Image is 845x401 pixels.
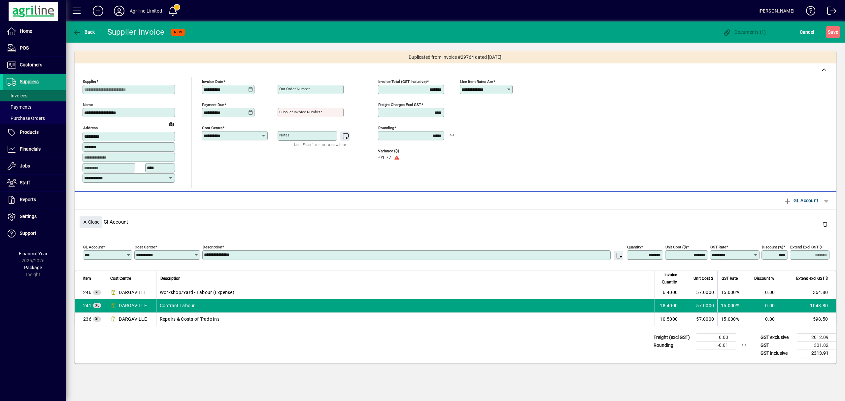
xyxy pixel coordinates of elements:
[66,26,102,38] app-page-header-button: Back
[7,93,27,98] span: Invoices
[800,27,814,37] span: Cancel
[784,195,818,206] span: GL Account
[7,104,31,110] span: Payments
[744,312,778,326] td: 0.00
[3,113,66,124] a: Purchase Orders
[378,126,394,130] mat-label: Rounding
[202,102,224,107] mat-label: Payment due
[279,133,289,137] mat-label: Notes
[20,231,36,236] span: Support
[717,312,744,326] td: 15.000%
[203,244,222,249] mat-label: Description
[3,23,66,40] a: Home
[681,312,717,326] td: 57.0000
[73,29,95,35] span: Back
[722,26,768,38] button: Documents (1)
[156,286,655,299] td: Workshop/Yard - Labour (Expense)
[3,40,66,56] a: POS
[826,26,840,38] button: Save
[130,6,162,16] div: Agriline Limited
[83,316,91,322] span: Repairs & Costs of Trade Ins
[119,302,147,309] span: DARGAVILLE
[83,275,91,282] span: Item
[778,286,836,299] td: 364.80
[754,275,774,282] span: Discount %
[780,195,822,206] button: GL Account
[696,341,736,349] td: -0.01
[3,192,66,208] a: Reports
[160,275,181,282] span: Description
[378,79,427,84] mat-label: Invoice Total (GST inclusive)
[135,244,155,249] mat-label: Cost Centre
[107,27,165,37] div: Supplier Invoice
[78,219,104,225] app-page-header-button: Close
[798,26,816,38] button: Cancel
[71,26,97,38] button: Back
[409,54,503,61] span: Duplicated from Invoice #29764 dated [DATE].
[202,126,222,130] mat-label: Cost Centre
[95,317,99,321] span: GL
[722,275,738,282] span: GST Rate
[717,299,744,312] td: 15.000%
[759,6,794,16] div: [PERSON_NAME]
[757,341,797,349] td: GST
[3,90,66,101] a: Invoices
[796,275,828,282] span: Extend excl GST $
[801,1,816,23] a: Knowledge Base
[460,79,493,84] mat-label: Line item rates are
[817,221,833,227] app-page-header-button: Delete
[83,244,103,249] mat-label: GL Account
[83,289,91,296] span: Workshop/Yard - Labour (Expense)
[20,28,32,34] span: Home
[20,180,30,185] span: Staff
[20,146,41,152] span: Financials
[119,289,147,296] span: DARGAVILLE
[87,5,109,17] button: Add
[817,216,833,232] button: Delete
[19,251,48,256] span: Financial Year
[828,29,830,35] span: S
[822,1,837,23] a: Logout
[778,312,836,326] td: 598.50
[696,333,736,341] td: 0.00
[762,244,783,249] mat-label: Discount (%)
[95,290,99,294] span: GL
[3,158,66,174] a: Jobs
[20,129,39,135] span: Products
[744,286,778,299] td: 0.00
[797,341,836,349] td: 301.82
[83,102,93,107] mat-label: Name
[828,27,838,37] span: ave
[3,225,66,242] a: Support
[119,316,147,322] span: DARGAVILLE
[20,214,37,219] span: Settings
[655,312,681,326] td: 10.5000
[710,244,726,249] mat-label: GST rate
[693,275,713,282] span: Unit Cost $
[790,244,822,249] mat-label: Extend excl GST $
[20,197,36,202] span: Reports
[757,349,797,357] td: GST inclusive
[24,265,42,270] span: Package
[3,124,66,141] a: Products
[110,275,131,282] span: Cost Centre
[3,141,66,158] a: Financials
[95,304,99,307] span: GL
[627,244,641,249] mat-label: Quantity
[723,29,766,35] span: Documents (1)
[83,79,96,84] mat-label: Supplier
[797,333,836,341] td: 2012.09
[655,299,681,312] td: 18.4000
[378,149,418,153] span: Variance ($)
[279,110,320,114] mat-label: Supplier invoice number
[655,286,681,299] td: 6.4000
[83,302,91,309] span: Contract Labour
[109,5,130,17] button: Profile
[757,333,797,341] td: GST exclusive
[174,30,182,34] span: NEW
[166,119,177,129] a: View on map
[20,62,42,67] span: Customers
[20,79,39,84] span: Suppliers
[294,141,346,148] mat-hint: Use 'Enter' to start a new line
[659,271,677,286] span: Invoice Quantity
